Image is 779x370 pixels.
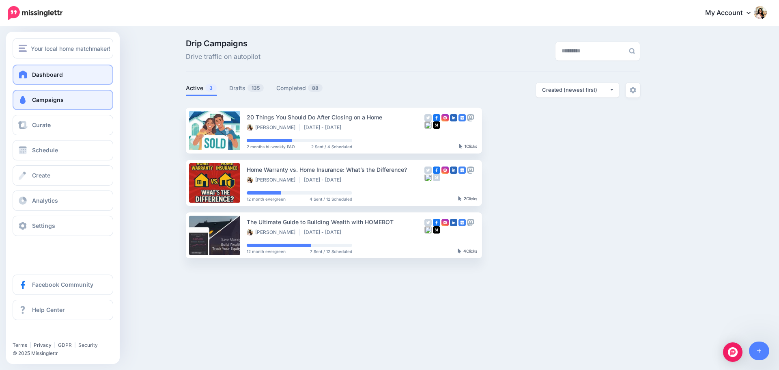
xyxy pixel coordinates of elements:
a: Analytics [13,190,113,211]
img: facebook-square.png [433,167,440,174]
a: GDPR [58,342,72,348]
button: Your local home matchmaker! [13,38,113,58]
img: bluesky-grey-square.png [424,121,432,129]
a: Privacy [34,342,52,348]
span: 2 months bi-weekly PAO [247,145,295,149]
a: Terms [13,342,27,348]
span: Analytics [32,197,58,204]
span: 88 [308,84,323,92]
span: Drip Campaigns [186,39,260,48]
span: 135 [247,84,264,92]
a: Help Center [13,300,113,320]
span: 12 month evergreen [247,249,286,253]
img: medium-square.png [433,226,440,234]
li: [DATE] - [DATE] [304,177,345,183]
li: [PERSON_NAME] [247,177,300,183]
img: menu.png [19,45,27,52]
iframe: Twitter Follow Button [13,330,74,338]
img: pointer-grey-darker.png [459,144,463,149]
a: Campaigns [13,90,113,110]
a: Security [78,342,98,348]
a: Completed88 [276,83,323,93]
span: Dashboard [32,71,63,78]
span: Drive traffic on autopilot [186,52,260,62]
span: Schedule [32,147,58,154]
div: Clicks [458,197,477,201]
span: | [30,342,31,348]
li: © 2025 Missinglettr [13,349,118,357]
img: twitter-grey-square.png [424,114,432,121]
img: medium-grey-square.png [433,174,440,181]
img: google_business-square.png [458,167,466,174]
div: Clicks [458,249,477,254]
div: 20 Things You Should Do After Closing on a Home [247,113,424,122]
div: The Ultimate Guide to Building Wealth with HOMEBOT [247,217,424,227]
img: google_business-square.png [458,219,466,226]
a: My Account [697,3,767,23]
img: settings-grey.png [630,87,636,93]
li: [DATE] - [DATE] [304,229,345,236]
img: mastodon-grey-square.png [467,167,474,174]
img: google_business-square.png [458,114,466,121]
span: Settings [32,222,55,229]
img: instagram-square.png [441,114,449,121]
button: Created (newest first) [536,83,619,97]
span: 2 Sent / 4 Scheduled [311,145,352,149]
a: Drafts135 [229,83,264,93]
img: pointer-grey-darker.png [458,249,461,253]
span: Campaigns [32,96,64,103]
img: instagram-square.png [441,167,449,174]
b: 2 [464,196,466,201]
img: mastodon-grey-square.png [467,114,474,121]
img: medium-square.png [433,121,440,129]
a: Curate [13,115,113,135]
span: Curate [32,121,51,128]
a: Create [13,165,113,186]
li: [PERSON_NAME] [247,124,300,131]
a: Settings [13,216,113,236]
span: 4 Sent / 12 Scheduled [310,197,352,201]
img: linkedin-square.png [450,167,457,174]
span: Help Center [32,306,65,313]
span: Your local home matchmaker! [31,44,110,53]
a: Active3 [186,83,217,93]
div: Open Intercom Messenger [723,342,742,362]
img: facebook-square.png [433,219,440,226]
a: Facebook Community [13,275,113,295]
img: mastodon-grey-square.png [467,219,474,226]
span: 3 [205,84,217,92]
li: [PERSON_NAME] [247,229,300,236]
a: Schedule [13,140,113,160]
span: | [54,342,56,348]
span: Facebook Community [32,281,93,288]
img: twitter-grey-square.png [424,219,432,226]
img: instagram-square.png [441,219,449,226]
div: Created (newest first) [542,86,609,94]
img: Missinglettr [8,6,62,20]
span: 7 Sent / 12 Scheduled [310,249,352,253]
span: 12 month evergreen [247,197,286,201]
img: linkedin-square.png [450,219,457,226]
div: Home Warranty vs. Home Insurance: What’s the Difference? [247,165,424,174]
span: | [74,342,76,348]
img: linkedin-square.png [450,114,457,121]
img: search-grey-6.png [629,48,635,54]
img: pointer-grey-darker.png [458,196,462,201]
img: bluesky-grey-square.png [424,174,432,181]
div: Clicks [459,144,477,149]
b: 1 [465,144,466,149]
span: Create [32,172,50,179]
li: [DATE] - [DATE] [304,124,345,131]
img: bluesky-grey-square.png [424,226,432,234]
img: facebook-square.png [433,114,440,121]
img: twitter-grey-square.png [424,167,432,174]
b: 4 [463,249,466,253]
a: Dashboard [13,65,113,85]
